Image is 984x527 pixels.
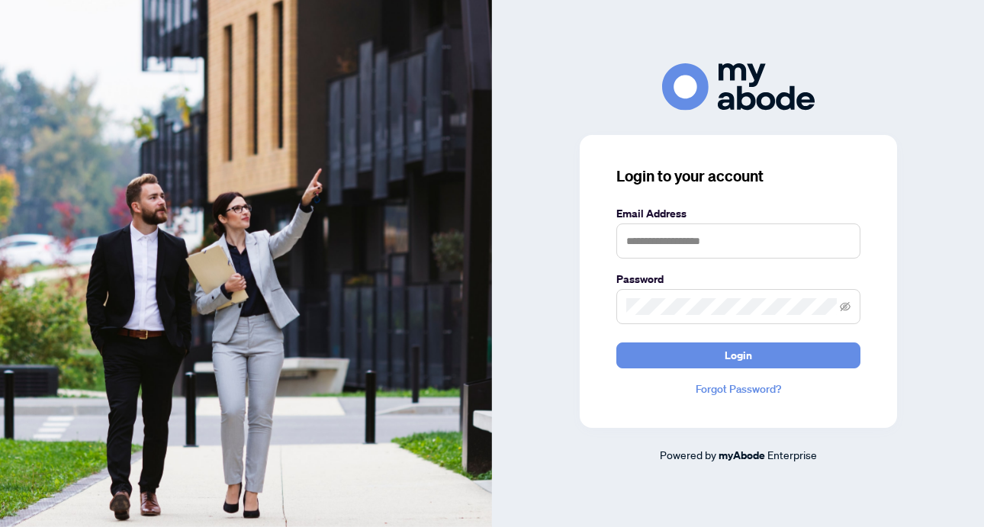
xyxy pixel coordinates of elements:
span: Login [725,343,752,368]
span: Powered by [660,448,716,461]
label: Password [616,271,860,288]
span: Enterprise [767,448,817,461]
button: Login [616,342,860,368]
label: Email Address [616,205,860,222]
span: eye-invisible [840,301,851,312]
a: Forgot Password? [616,381,860,397]
img: ma-logo [662,63,815,110]
h3: Login to your account [616,165,860,187]
a: myAbode [719,447,765,464]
